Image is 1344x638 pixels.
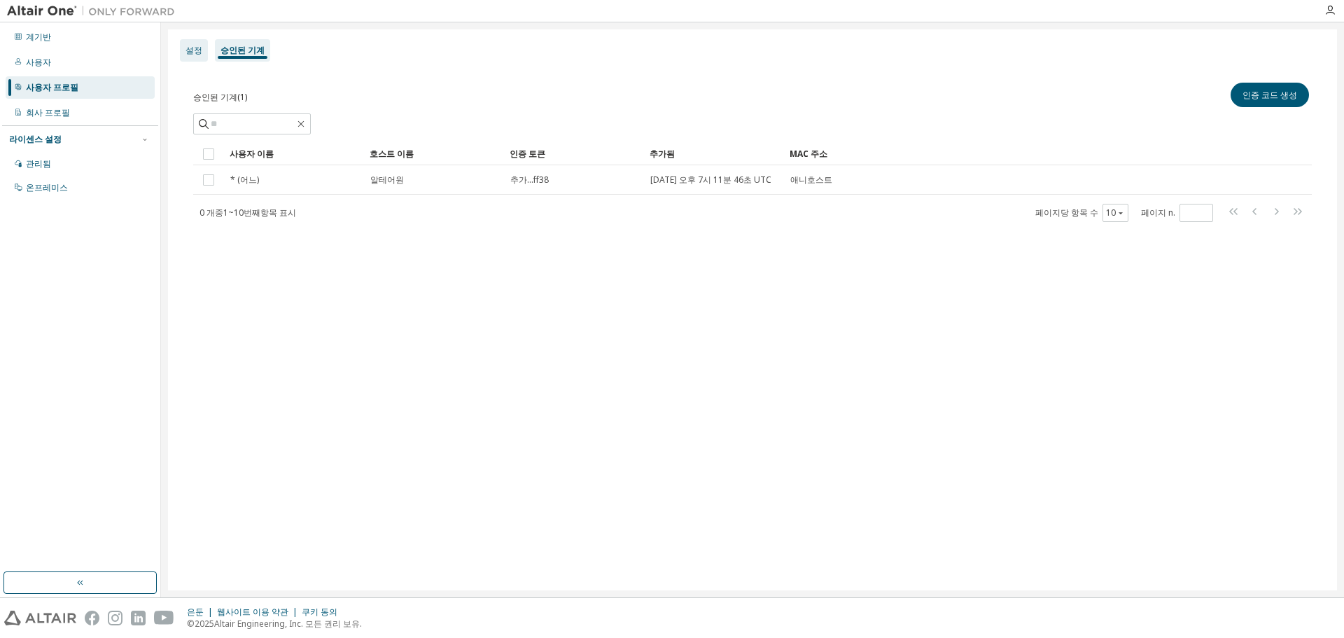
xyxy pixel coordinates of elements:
[510,174,549,186] font: 추가...ff38
[1106,207,1116,219] font: 10
[650,174,771,186] font: [DATE] 오후 7시 11분 46초 UTC
[9,133,62,145] font: 라이센스 설정
[215,207,223,219] font: 중
[131,611,146,625] img: linkedin.svg
[302,606,337,618] font: 쿠키 동의
[230,148,274,160] font: 사용자 이름
[790,174,832,186] font: 애니호스트
[7,4,182,18] img: 알타이르 원
[26,81,78,93] font: 사용자 프로필
[26,31,51,43] font: 계기반
[193,91,247,103] font: 승인된 기계(1)
[370,174,404,186] font: 알테어원
[510,148,545,160] font: 인증 토큰
[217,606,288,618] font: 웹사이트 이용 약관
[790,148,827,160] font: MAC 주소
[4,611,76,625] img: altair_logo.svg
[187,618,195,630] font: ©
[1242,89,1297,101] font: 인증 코드 생성
[370,148,414,160] font: 호스트 이름
[26,56,51,68] font: 사용자
[228,207,234,219] font: ~
[26,181,68,193] font: 온프레미스
[195,618,214,630] font: 2025
[108,611,122,625] img: instagram.svg
[223,207,228,219] font: 1
[187,606,204,618] font: 은둔
[1035,207,1098,219] font: 페이지당 항목 수
[185,44,202,56] font: 설정
[260,207,296,219] font: 항목 표시
[154,611,174,625] img: youtube.svg
[220,44,265,56] font: 승인된 기계
[1231,83,1309,107] button: 인증 코드 생성
[650,148,675,160] font: 추가됨
[214,618,362,630] font: Altair Engineering, Inc. 모든 권리 보유.
[230,174,259,186] font: * (어느)
[26,106,70,118] font: 회사 프로필
[85,611,99,625] img: facebook.svg
[1141,207,1175,219] font: 페이지 n.
[26,158,51,169] font: 관리됨
[234,207,260,219] font: 10번째
[199,207,215,219] font: 0 개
